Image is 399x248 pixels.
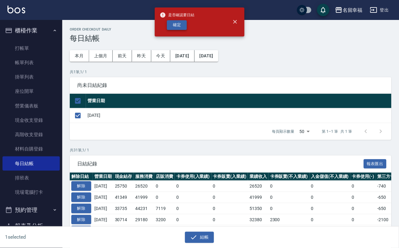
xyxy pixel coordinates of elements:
th: 營業日期 [86,94,392,108]
td: 32380 [248,214,268,225]
td: 0 [268,181,310,192]
td: 19702 [248,225,268,236]
td: [DATE] [93,192,113,203]
th: 卡券使用(入業績) [175,173,211,181]
td: 0 [211,203,248,214]
td: 21242 [113,225,134,236]
a: 現金收支登錄 [2,113,60,127]
p: 第 1–1 筆 共 1 筆 [322,129,352,134]
button: 解除 [71,204,91,213]
td: 25750 [113,181,134,192]
td: [DATE] [86,108,392,123]
td: 0 [211,214,248,225]
td: 0 [268,192,310,203]
td: 0 [211,192,248,203]
th: 服務消費 [134,173,154,181]
div: 名留幸福 [343,6,363,14]
button: 預約管理 [2,202,60,218]
a: 掛單列表 [2,70,60,84]
td: 3000 [154,225,175,236]
th: 卡券販賣(入業績) [211,173,248,181]
button: 解除 [71,226,91,236]
td: 0 [350,203,376,214]
td: 0 [175,214,211,225]
button: 解除 [71,193,91,202]
h2: Order checkout daily [70,27,392,31]
button: 昨天 [132,50,151,62]
th: 現金結存 [113,173,134,181]
span: 是否確認要日結 [160,12,195,18]
button: 本月 [70,50,89,62]
td: 3200 [154,214,175,225]
td: 0 [175,225,211,236]
p: 共 1 筆, 1 / 1 [70,69,392,75]
td: 0 [310,214,351,225]
a: 報表匯出 [364,160,387,166]
button: 確定 [167,20,187,30]
th: 業績收入 [248,173,268,181]
div: 50 [297,123,312,140]
td: 0 [211,225,248,236]
button: 前天 [113,50,132,62]
td: 0 [154,192,175,203]
th: 營業日期 [93,173,113,181]
td: 41999 [134,192,154,203]
a: 現場電腦打卡 [2,185,60,199]
span: 尚未日結紀錄 [77,82,384,88]
button: 解除 [71,181,91,191]
button: 上個月 [89,50,113,62]
button: 報表匯出 [364,159,387,169]
td: 7119 [154,203,175,214]
a: 打帳單 [2,41,60,55]
td: [DATE] [93,203,113,214]
a: 帳單列表 [2,55,60,70]
h6: 1 selected [5,233,98,241]
td: 41999 [248,192,268,203]
td: 30714 [113,214,134,225]
td: 0 [350,225,376,236]
td: 0 [310,203,351,214]
td: 0 [175,192,211,203]
th: 卡券販賣(不入業績) [268,173,310,181]
td: 3000 [268,225,310,236]
button: 櫃檯作業 [2,22,60,39]
td: 2300 [268,214,310,225]
td: [DATE] [93,181,113,192]
a: 排班表 [2,171,60,185]
button: 解除 [71,215,91,225]
td: 33735 [113,203,134,214]
a: 營業儀表板 [2,99,60,113]
td: 0 [211,181,248,192]
td: 0 [350,214,376,225]
td: 0 [154,181,175,192]
td: [DATE] [93,214,113,225]
th: 店販消費 [154,173,175,181]
img: Logo [7,6,25,13]
a: 高階收支登錄 [2,127,60,142]
span: 日結紀錄 [77,161,364,167]
td: 26520 [134,181,154,192]
td: 0 [310,181,351,192]
h3: 每日結帳 [70,34,392,43]
th: 卡券使用(-) [350,173,376,181]
td: 0 [350,192,376,203]
button: 結帳 [185,232,214,243]
td: 41349 [113,192,134,203]
button: 名留幸福 [333,4,365,17]
a: 座位開單 [2,84,60,98]
button: close [228,15,242,29]
td: 0 [268,203,310,214]
td: 0 [350,181,376,192]
td: 26520 [248,181,268,192]
td: 0 [175,181,211,192]
p: 共 31 筆, 1 / 1 [70,147,392,153]
td: 16702 [134,225,154,236]
td: 44231 [134,203,154,214]
button: [DATE] [195,50,218,62]
td: 0 [310,225,351,236]
th: 解除日結 [70,173,93,181]
td: [DATE] [93,225,113,236]
td: 0 [175,203,211,214]
button: save [317,4,330,16]
button: 登出 [368,4,392,16]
